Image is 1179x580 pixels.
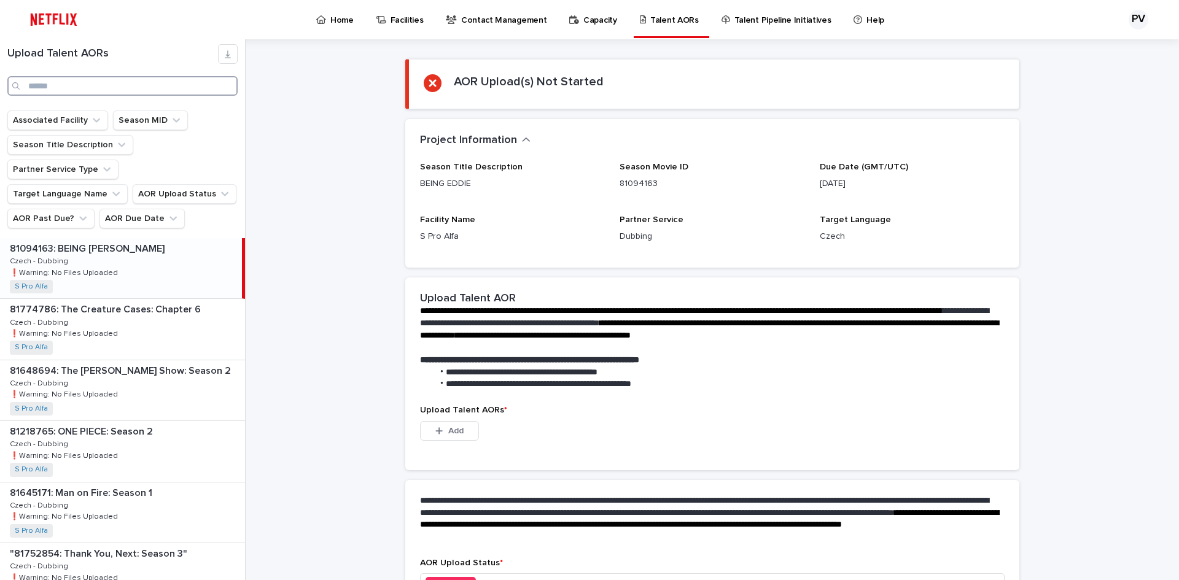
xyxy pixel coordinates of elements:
[820,163,908,171] span: Due Date (GMT/UTC)
[7,47,218,61] h1: Upload Talent AORs
[820,177,1005,190] p: [DATE]
[99,209,185,228] button: AOR Due Date
[10,255,71,266] p: Czech - Dubbing
[620,177,804,190] p: 81094163
[454,74,604,89] h2: AOR Upload(s) Not Started
[448,427,464,435] span: Add
[10,316,71,327] p: Czech - Dubbing
[15,404,48,413] a: S Pro Alfa
[10,423,155,438] p: 81218765: ONE PIECE: Season 2
[10,499,71,510] p: Czech - Dubbing
[10,438,71,449] p: Czech - Dubbing
[420,177,605,190] p: BEING EDDIE
[7,184,128,204] button: Target Language Name
[7,110,108,130] button: Associated Facility
[420,134,517,147] h2: Project Information
[820,230,1005,243] p: Czech
[420,421,479,441] button: Add
[10,485,155,499] p: 81645171: Man on Fire: Season 1
[620,163,688,171] span: Season Movie ID
[10,363,233,377] p: 81648694: The [PERSON_NAME] Show: Season 2
[10,301,203,315] p: 81774786: The Creature Cases: Chapter 6
[10,560,71,571] p: Czech - Dubbing
[15,343,48,352] a: S Pro Alfa
[25,7,83,32] img: ifQbXi3ZQGMSEF7WDB7W
[420,406,507,414] span: Upload Talent AORs
[15,527,48,535] a: S Pro Alfa
[7,76,238,96] input: Search
[420,163,523,171] span: Season Title Description
[10,241,167,255] p: 81094163: BEING [PERSON_NAME]
[10,388,120,399] p: ❗️Warning: No Files Uploaded
[820,215,891,224] span: Target Language
[1129,10,1148,29] div: PV
[7,209,95,228] button: AOR Past Due?
[420,292,516,306] h2: Upload Talent AOR
[420,134,531,147] button: Project Information
[15,465,48,474] a: S Pro Alfa
[10,449,120,460] p: ❗️Warning: No Files Uploaded
[420,230,605,243] p: S Pro Alfa
[7,160,119,179] button: Partner Service Type
[620,215,683,224] span: Partner Service
[620,230,804,243] p: Dubbing
[10,266,120,277] p: ❗️Warning: No Files Uploaded
[420,559,503,567] span: AOR Upload Status
[10,510,120,521] p: ❗️Warning: No Files Uploaded
[15,282,48,291] a: S Pro Alfa
[113,110,188,130] button: Season MID
[10,546,190,560] p: "81752854: Thank You, Next: Season 3"
[10,377,71,388] p: Czech - Dubbing
[7,135,133,155] button: Season Title Description
[133,184,236,204] button: AOR Upload Status
[10,327,120,338] p: ❗️Warning: No Files Uploaded
[420,215,475,224] span: Facility Name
